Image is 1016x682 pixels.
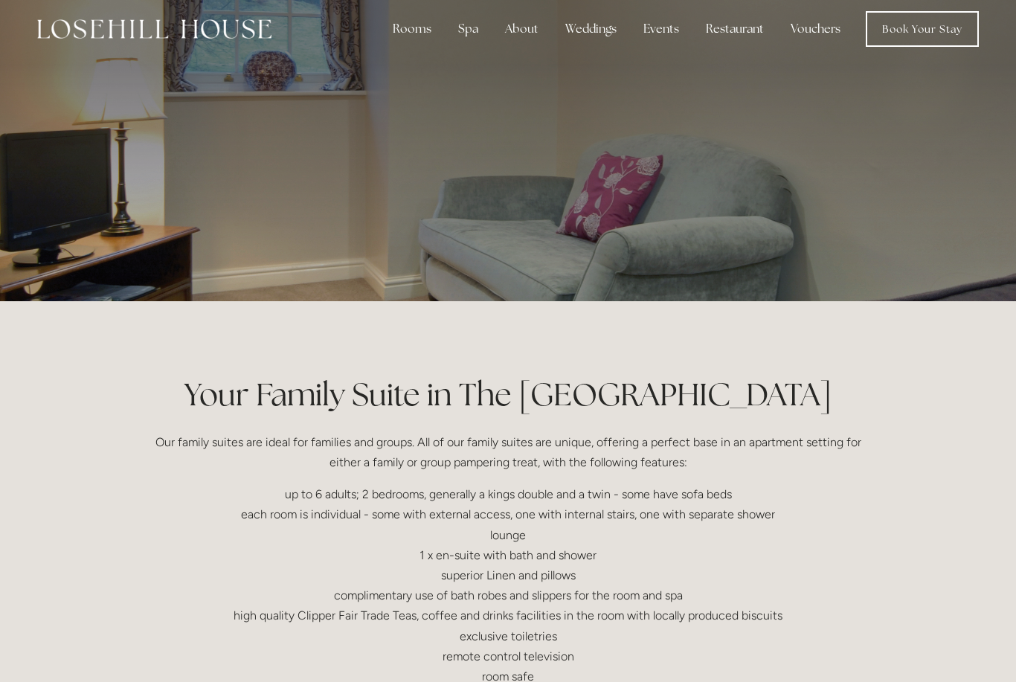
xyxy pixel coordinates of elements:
div: Events [631,14,691,44]
div: Restaurant [694,14,776,44]
div: About [493,14,550,44]
div: Weddings [553,14,628,44]
h1: Your Family Suite in The [GEOGRAPHIC_DATA] [152,373,864,416]
a: Vouchers [779,14,852,44]
img: Losehill House [37,19,271,39]
p: Our family suites are ideal for families and groups. All of our family suites are unique, offerin... [152,432,864,472]
div: Spa [446,14,490,44]
a: Book Your Stay [866,11,979,47]
div: Rooms [381,14,443,44]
